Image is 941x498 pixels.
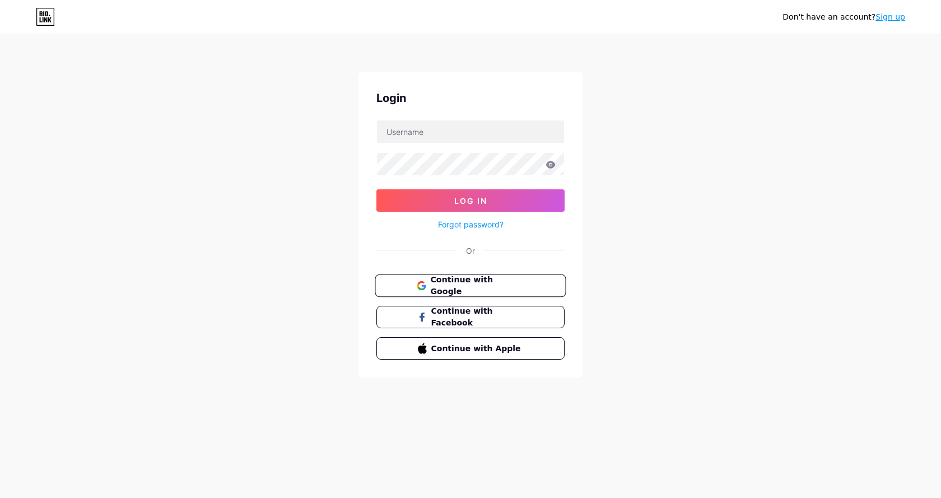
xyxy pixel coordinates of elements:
[782,11,905,23] div: Don't have an account?
[376,274,565,297] a: Continue with Google
[431,343,524,355] span: Continue with Apple
[376,90,565,106] div: Login
[377,120,564,143] input: Username
[376,337,565,360] button: Continue with Apple
[375,274,566,297] button: Continue with Google
[430,274,524,298] span: Continue with Google
[466,245,475,257] div: Or
[438,218,504,230] a: Forgot password?
[875,12,905,21] a: Sign up
[376,189,565,212] button: Log In
[376,306,565,328] button: Continue with Facebook
[431,305,524,329] span: Continue with Facebook
[454,196,487,206] span: Log In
